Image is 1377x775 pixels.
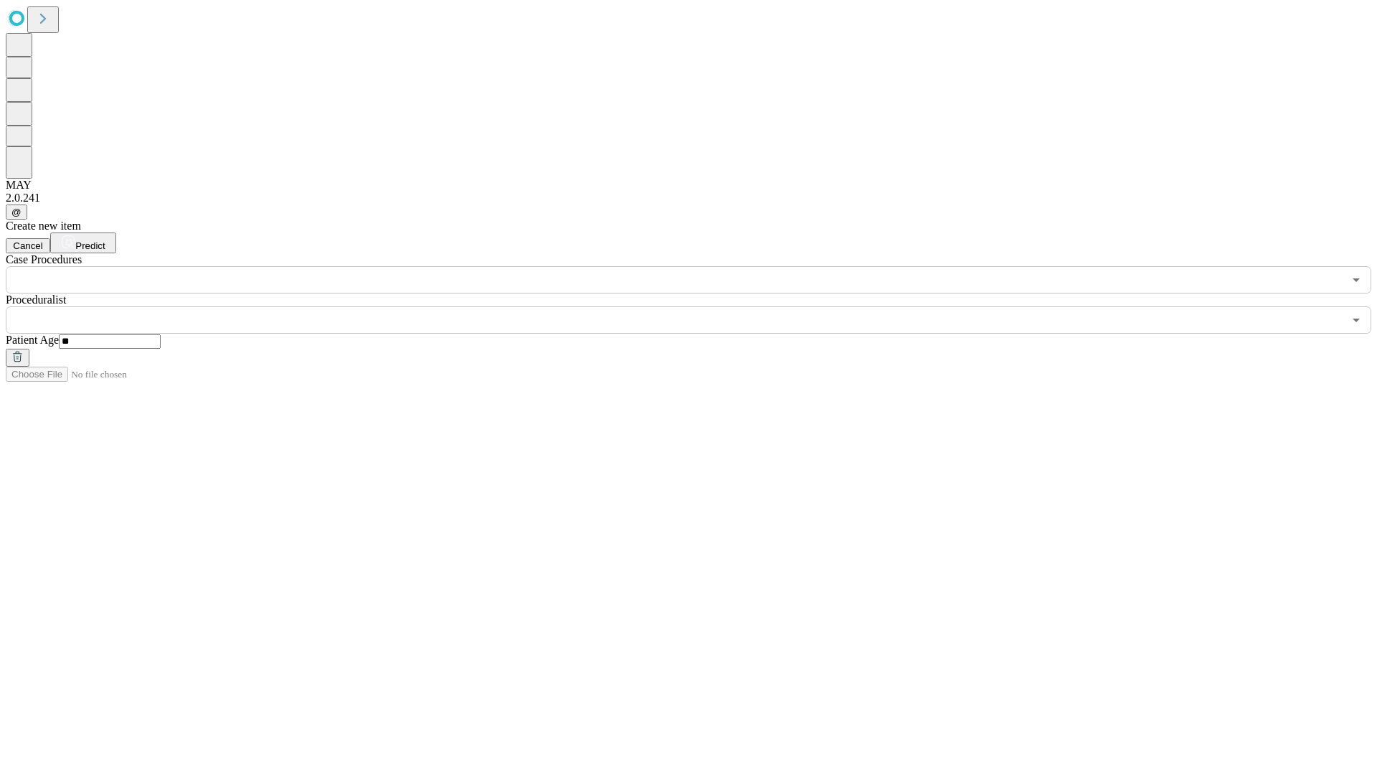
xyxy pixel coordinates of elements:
span: Scheduled Procedure [6,253,82,266]
span: Predict [75,240,105,251]
button: Open [1346,270,1366,290]
div: 2.0.241 [6,192,1371,205]
span: Patient Age [6,334,59,346]
button: Predict [50,232,116,253]
div: MAY [6,179,1371,192]
span: Cancel [13,240,43,251]
button: Open [1346,310,1366,330]
button: Cancel [6,238,50,253]
span: Create new item [6,220,81,232]
button: @ [6,205,27,220]
span: Proceduralist [6,293,66,306]
span: @ [11,207,22,217]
